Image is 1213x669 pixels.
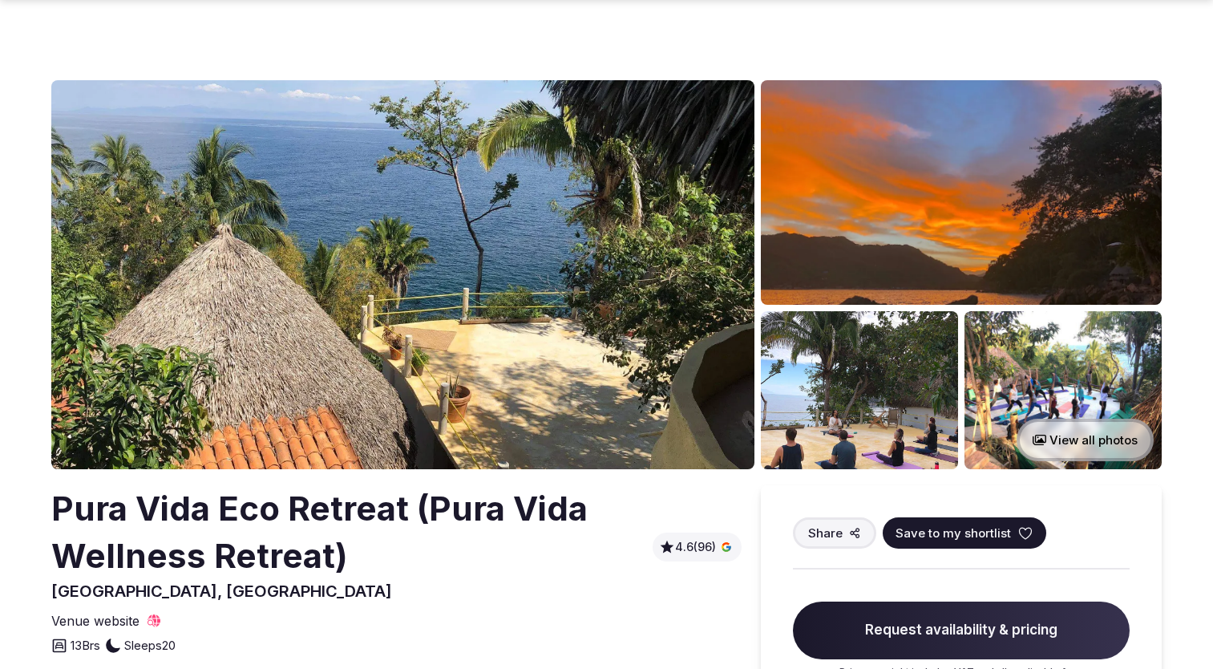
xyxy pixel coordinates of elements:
span: [GEOGRAPHIC_DATA], [GEOGRAPHIC_DATA] [51,582,392,601]
button: Save to my shortlist [883,517,1046,549]
a: Venue website [51,612,162,630]
img: Venue gallery photo [761,311,958,469]
span: 13 Brs [71,637,100,654]
span: Request availability & pricing [793,602,1130,659]
button: 4.6(96) [659,539,735,555]
span: 4.6 (96) [675,539,716,555]
span: Share [808,525,843,541]
span: Venue website [51,612,139,630]
img: Venue cover photo [51,80,754,469]
span: Sleeps 20 [124,637,176,654]
button: Share [793,517,876,549]
img: Venue gallery photo [761,80,1162,305]
button: View all photos [1017,419,1154,461]
span: Save to my shortlist [896,525,1011,541]
img: Venue gallery photo [964,311,1162,469]
h2: Pura Vida Eco Retreat (Pura Vida Wellness Retreat) [51,485,646,580]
